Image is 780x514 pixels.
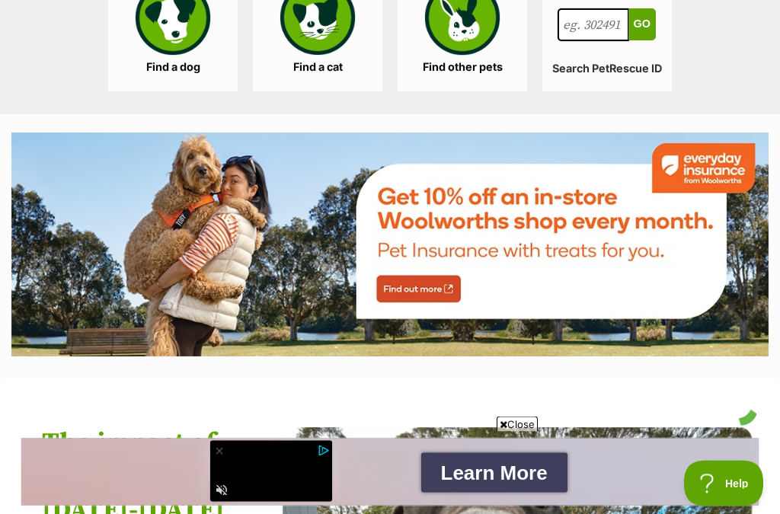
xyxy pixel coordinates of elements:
[628,9,656,41] button: Go
[684,461,765,506] iframe: Help Scout Beacon - Open
[11,133,769,360] a: Everyday Insurance by Woolworths promotional banner
[11,133,769,358] img: Everyday Insurance by Woolworths promotional banner
[558,9,629,43] input: eg. 302491
[21,438,759,506] iframe: Advertisement
[497,417,538,432] span: Close
[542,63,672,76] label: Search PetRescue ID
